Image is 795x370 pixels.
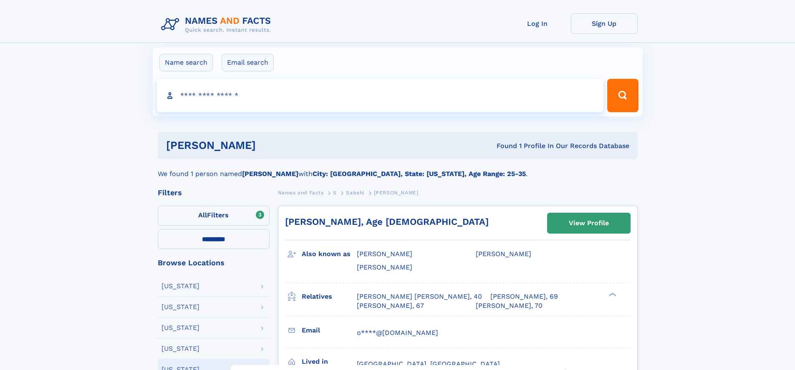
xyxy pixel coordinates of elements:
span: All [198,211,207,219]
div: Filters [158,189,270,196]
span: S [333,190,337,196]
div: ❯ [607,292,617,297]
a: [PERSON_NAME] [PERSON_NAME], 40 [357,292,482,301]
a: View Profile [548,213,630,233]
div: Browse Locations [158,259,270,267]
a: Log In [504,13,571,34]
label: Email search [222,54,274,71]
h3: Email [302,323,357,337]
h3: Lived in [302,355,357,369]
button: Search Button [607,79,638,112]
div: Found 1 Profile In Our Records Database [376,141,629,151]
a: [PERSON_NAME], 70 [476,301,543,310]
a: [PERSON_NAME], 69 [490,292,558,301]
a: [PERSON_NAME], 67 [357,301,424,310]
b: City: [GEOGRAPHIC_DATA], State: [US_STATE], Age Range: 25-35 [313,170,526,178]
span: [PERSON_NAME] [357,263,412,271]
a: Sign Up [571,13,638,34]
span: [GEOGRAPHIC_DATA], [GEOGRAPHIC_DATA] [357,360,500,368]
b: [PERSON_NAME] [242,170,298,178]
div: [US_STATE] [162,304,199,310]
input: search input [157,79,604,112]
span: Sabahi [346,190,364,196]
img: Logo Names and Facts [158,13,278,36]
h3: Relatives [302,289,357,304]
a: Sabahi [346,187,364,198]
div: View Profile [569,214,609,233]
div: [US_STATE] [162,283,199,289]
div: [US_STATE] [162,325,199,331]
a: S [333,187,337,198]
span: [PERSON_NAME] [476,250,531,258]
a: [PERSON_NAME], Age [DEMOGRAPHIC_DATA] [285,216,489,227]
a: Names and Facts [278,187,324,198]
span: [PERSON_NAME] [357,250,412,258]
label: Name search [159,54,213,71]
label: Filters [158,206,270,226]
h3: Also known as [302,247,357,261]
div: We found 1 person named with . [158,159,638,179]
h1: [PERSON_NAME] [166,140,376,151]
div: [US_STATE] [162,345,199,352]
span: [PERSON_NAME] [374,190,419,196]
